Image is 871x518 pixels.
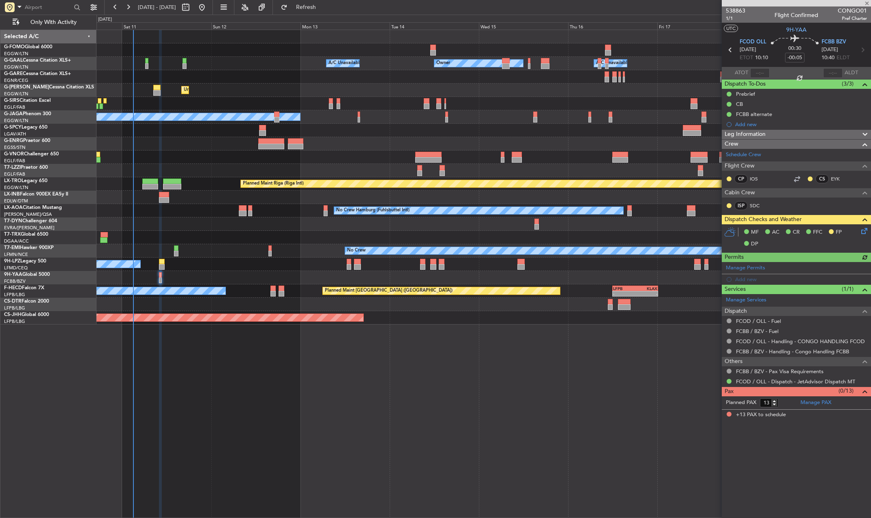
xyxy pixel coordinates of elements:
[4,71,71,76] a: G-GARECessna Citation XLS+
[736,411,786,419] span: +13 PAX to schedule
[4,131,26,137] a: LGAV/ATH
[138,4,176,11] span: [DATE] - [DATE]
[736,101,743,107] div: CB
[635,286,657,291] div: KLAX
[793,228,800,236] span: CR
[735,121,867,128] div: Add new
[4,192,68,197] a: LX-INBFalcon 900EX EASy II
[736,338,865,345] a: FCOD / OLL - Handling - CONGO HANDLING FCOD
[4,118,28,124] a: EGGW/LTN
[277,1,326,14] button: Refresh
[613,286,635,291] div: LFPB
[736,378,855,385] a: FCOD / OLL - Dispatch - JetAdvisor Dispatch MT
[300,22,390,30] div: Mon 13
[4,165,48,170] a: T7-LZZIPraetor 600
[479,22,568,30] div: Wed 15
[25,1,71,13] input: Airport
[725,307,747,316] span: Dispatch
[4,318,25,325] a: LFPB/LBG
[4,225,54,231] a: EVRA/[PERSON_NAME]
[4,125,47,130] a: G-SPCYLegacy 650
[4,138,50,143] a: G-ENRGPraetor 600
[734,201,748,210] div: ISP
[21,19,86,25] span: Only With Activity
[736,368,824,375] a: FCBB / BZV - Pax Visa Requirements
[568,22,657,30] div: Thu 16
[736,348,849,355] a: FCBB / BZV - Handling - Congo Handling FCBB
[4,205,23,210] span: LX-AOA
[4,152,24,157] span: G-VNOR
[4,312,21,317] span: CS-JHH
[325,285,453,297] div: Planned Maint [GEOGRAPHIC_DATA] ([GEOGRAPHIC_DATA])
[725,285,746,294] span: Services
[4,238,29,244] a: DGAA/ACC
[4,185,28,191] a: EGGW/LTN
[751,240,758,248] span: DP
[596,57,630,69] div: A/C Unavailable
[4,299,21,304] span: CS-DTR
[4,71,23,76] span: G-GARE
[347,245,366,257] div: No Crew
[4,98,19,103] span: G-SIRS
[734,174,748,183] div: CP
[4,144,26,150] a: EGSS/STN
[4,125,21,130] span: G-SPCY
[822,38,846,46] span: FCBB BZV
[736,328,779,335] a: FCBB / BZV - Fuel
[735,69,748,77] span: ATOT
[815,174,829,183] div: CS
[9,16,88,29] button: Only With Activity
[4,112,23,116] span: G-JAGA
[4,138,23,143] span: G-ENRG
[4,178,47,183] a: LX-TROLegacy 650
[4,64,28,70] a: EGGW/LTN
[4,51,28,57] a: EGGW/LTN
[4,219,57,224] a: T7-DYNChallenger 604
[726,15,745,22] span: 1/1
[243,178,304,190] div: Planned Maint Riga (Riga Intl)
[838,6,867,15] span: CONGO01
[390,22,479,30] div: Tue 14
[740,46,756,54] span: [DATE]
[725,215,802,224] span: Dispatch Checks and Weather
[774,11,818,19] div: Flight Confirmed
[725,387,734,396] span: Pax
[725,161,755,171] span: Flight Crew
[837,54,850,62] span: ELDT
[4,198,28,204] a: EDLW/DTM
[822,46,838,54] span: [DATE]
[786,26,807,34] span: 9H-YAA
[4,112,51,116] a: G-JAGAPhenom 300
[726,6,745,15] span: 538863
[122,22,211,30] div: Sat 11
[4,77,28,84] a: EGNR/CEG
[740,38,766,46] span: FCOD OLL
[836,228,842,236] span: FP
[98,16,112,23] div: [DATE]
[839,387,854,395] span: (0/13)
[724,25,738,32] button: UTC
[4,312,49,317] a: CS-JHHGlobal 6000
[4,265,28,271] a: LFMD/CEQ
[4,211,52,217] a: [PERSON_NAME]/QSA
[4,259,46,264] a: 9H-LPZLegacy 500
[4,192,20,197] span: LX-INB
[750,202,768,209] a: SDC
[184,84,317,96] div: Unplanned Maint [GEOGRAPHIC_DATA] ([GEOGRAPHIC_DATA])
[831,175,849,183] a: EYK
[4,272,22,277] span: 9H-YAA
[657,22,747,30] div: Fri 17
[4,272,50,277] a: 9H-YAAGlobal 5000
[725,357,742,366] span: Others
[289,4,323,10] span: Refresh
[328,57,362,69] div: A/C Unavailable
[4,158,25,164] a: EGLF/FAB
[842,80,854,88] span: (3/3)
[726,399,756,407] label: Planned PAX
[4,278,26,284] a: FCBB/BZV
[755,54,768,62] span: 10:10
[725,188,755,198] span: Cabin Crew
[740,54,753,62] span: ETOT
[4,232,21,237] span: T7-TRX
[751,228,759,236] span: MF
